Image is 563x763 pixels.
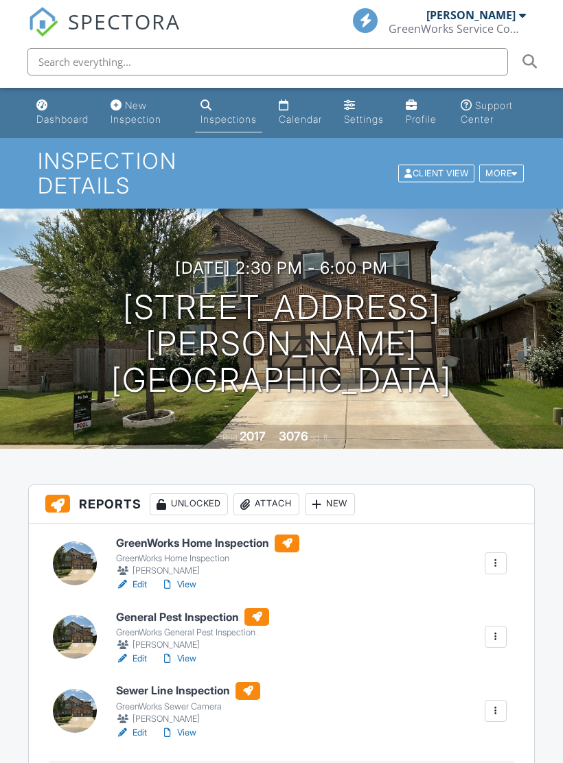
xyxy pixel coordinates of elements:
[479,164,524,183] div: More
[240,429,266,443] div: 2017
[116,712,260,726] div: [PERSON_NAME]
[29,485,534,524] h3: Reports
[28,19,181,47] a: SPECTORA
[38,149,525,197] h1: Inspection Details
[161,726,196,740] a: View
[344,113,384,125] div: Settings
[397,167,478,178] a: Client View
[161,578,196,591] a: View
[22,290,541,398] h1: [STREET_ADDRESS][PERSON_NAME] [GEOGRAPHIC_DATA]
[273,93,328,132] a: Calendar
[461,99,513,125] div: Support Center
[200,113,257,125] div: Inspections
[116,535,299,578] a: GreenWorks Home Inspection GreenWorks Home Inspection [PERSON_NAME]
[116,535,299,552] h6: GreenWorks Home Inspection
[31,93,94,132] a: Dashboard
[398,164,474,183] div: Client View
[195,93,262,132] a: Inspections
[116,638,269,652] div: [PERSON_NAME]
[27,48,508,75] input: Search everything...
[116,701,260,712] div: GreenWorks Sewer Camera
[116,553,299,564] div: GreenWorks Home Inspection
[116,627,269,638] div: GreenWorks General Pest Inspection
[310,432,330,443] span: sq. ft.
[116,608,269,652] a: General Pest Inspection GreenWorks General Pest Inspection [PERSON_NAME]
[222,432,238,443] span: Built
[305,493,355,515] div: New
[68,7,181,36] span: SPECTORA
[400,93,444,132] a: Profile
[116,564,299,578] div: [PERSON_NAME]
[116,726,147,740] a: Edit
[455,93,532,132] a: Support Center
[406,113,437,125] div: Profile
[28,7,58,37] img: The Best Home Inspection Software - Spectora
[116,608,269,626] h6: General Pest Inspection
[175,259,388,277] h3: [DATE] 2:30 pm - 6:00 pm
[116,578,147,591] a: Edit
[116,652,147,666] a: Edit
[36,113,89,125] div: Dashboard
[161,652,196,666] a: View
[389,22,526,36] div: GreenWorks Service Company
[279,113,322,125] div: Calendar
[105,93,184,132] a: New Inspection
[426,8,516,22] div: [PERSON_NAME]
[116,682,260,700] h6: Sewer Line Inspection
[150,493,228,515] div: Unlocked
[338,93,389,132] a: Settings
[111,99,161,125] div: New Inspection
[279,429,308,443] div: 3076
[116,682,260,726] a: Sewer Line Inspection GreenWorks Sewer Camera [PERSON_NAME]
[233,493,299,515] div: Attach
